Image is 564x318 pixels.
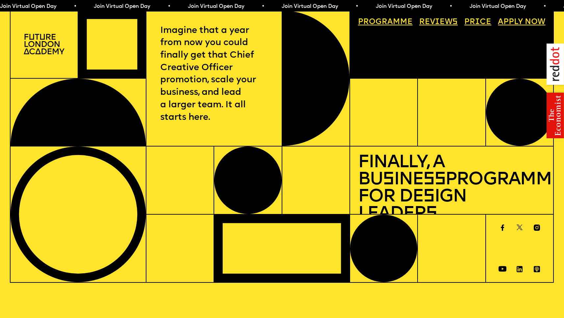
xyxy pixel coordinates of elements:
[165,4,168,9] span: •
[498,18,503,26] span: A
[447,4,450,9] span: •
[160,25,267,124] p: Imagine that a year from now you could finally get that Chief Creative Officer promotion, scale y...
[426,205,437,223] span: s
[460,14,495,30] a: Price
[383,171,394,189] span: s
[423,188,434,206] span: s
[415,14,462,30] a: Reviews
[423,171,445,189] span: ss
[353,4,356,9] span: •
[387,18,393,26] span: a
[71,4,74,9] span: •
[259,4,262,9] span: •
[494,14,550,30] a: Apply now
[358,154,546,223] h1: Finally, a Bu ine Programme for De ign Leader
[541,4,544,9] span: •
[354,14,417,30] a: Programme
